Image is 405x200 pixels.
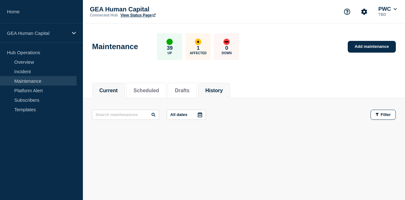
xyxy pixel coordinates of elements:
[7,30,68,36] p: GEA Human Capital
[348,41,396,53] a: Add maintenance
[99,88,118,94] button: Current
[167,51,172,55] p: Up
[121,13,156,17] a: View Status Page
[190,51,207,55] p: Affected
[195,39,201,45] div: affected
[92,42,138,51] h1: Maintenance
[205,88,223,94] button: History
[175,88,190,94] button: Drafts
[222,51,232,55] p: Down
[377,6,398,12] button: PWC
[377,12,398,17] p: TBD
[167,110,206,120] button: All dates
[166,39,173,45] div: up
[371,110,396,120] button: Filter
[225,45,228,51] p: 0
[134,88,159,94] button: Scheduled
[90,13,118,17] p: Connected Hub
[381,112,391,117] span: Filter
[90,6,216,13] p: GEA Human Capital
[170,112,187,117] p: All dates
[340,5,354,18] button: Support
[167,45,173,51] p: 39
[358,5,371,18] button: Account settings
[92,110,159,120] input: Search maintenances
[223,39,230,45] div: down
[197,45,200,51] p: 1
